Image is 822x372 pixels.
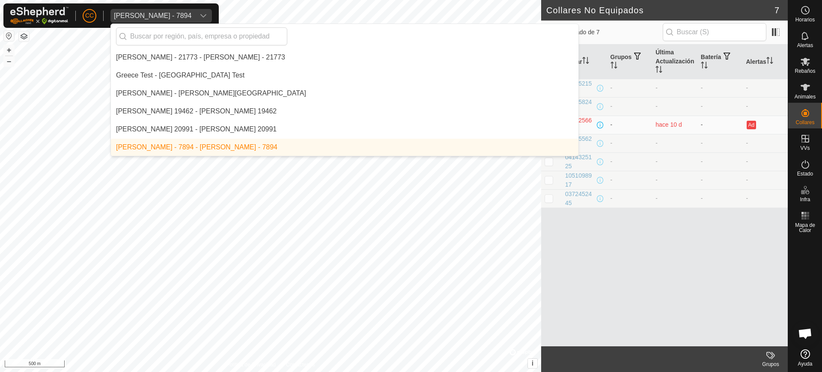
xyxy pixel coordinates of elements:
th: Batería [697,45,743,79]
td: - [742,134,788,152]
span: Horarios [795,17,815,22]
div: 2007582446 [565,98,595,116]
li: GREGORIO HERNANDEZ BLAZQUEZ 19462 [111,103,578,120]
img: Logo Gallagher [10,7,68,24]
span: Ayuda [798,361,813,366]
div: Grupos [753,360,788,368]
li: Alarcia Monja Farm [111,85,578,102]
div: [PERSON_NAME] - [PERSON_NAME][GEOGRAPHIC_DATA] [116,88,306,98]
li: GREGORIO MIGUEL GASPAR TORROBA 20991 [111,121,578,138]
p-sorticon: Activar para ordenar [766,58,773,65]
span: - [655,140,658,146]
span: i [532,360,533,367]
span: VVs [800,146,810,151]
span: 21 sept 2025, 11:33 [655,121,682,128]
div: 2707256644 [565,116,595,134]
button: Ad [747,121,756,129]
div: 0414325125 [565,153,595,171]
span: Collares [795,120,814,125]
td: - [742,97,788,116]
button: – [4,56,14,66]
span: CC [85,11,94,20]
th: Alertas [742,45,788,79]
td: - [742,152,788,171]
td: - [697,189,743,208]
div: [PERSON_NAME] 20991 - [PERSON_NAME] 20991 [116,124,277,134]
span: Infra [800,197,810,202]
a: Política de Privacidad [226,361,276,369]
td: - [607,97,652,116]
p-sorticon: Activar para ordenar [582,58,589,65]
div: Greece Test - [GEOGRAPHIC_DATA] Test [116,70,244,80]
td: - [697,97,743,116]
td: - [607,134,652,152]
input: Buscar (S) [663,23,766,41]
span: Estado [797,171,813,176]
li: Gonzalo Barcala Bugallo - 21773 [111,49,578,66]
p-sorticon: Activar para ordenar [701,63,708,70]
td: - [607,79,652,97]
button: + [4,45,14,55]
td: - [607,189,652,208]
p-sorticon: Activar para ordenar [655,67,662,74]
li: Greece Test [111,67,578,84]
th: Grupos [607,45,652,79]
div: [PERSON_NAME] - 7894 [114,12,191,19]
span: Animales [795,94,816,99]
td: - [697,134,743,152]
td: - [697,116,743,134]
span: 0 seleccionado de 7 [546,28,663,37]
td: - [697,79,743,97]
th: Última Actualización [652,45,697,79]
div: [PERSON_NAME] 19462 - [PERSON_NAME] 19462 [116,106,277,116]
span: Mapa de Calor [790,223,820,233]
span: Rebaños [795,68,815,74]
span: Hector Higueras Tomas - 7894 [110,9,195,23]
div: 2375556200 [565,134,595,152]
td: - [742,79,788,97]
div: [PERSON_NAME] - 21773 - [PERSON_NAME] - 21773 [116,52,285,62]
span: - [655,158,658,165]
input: Buscar por región, país, empresa o propiedad [116,27,287,45]
td: - [742,171,788,189]
span: - [655,84,658,91]
span: Alertas [797,43,813,48]
div: 1051098917 [565,171,595,189]
span: - [655,195,658,202]
td: - [742,189,788,208]
span: - [655,103,658,110]
a: Contáctenos [286,361,315,369]
td: - [607,171,652,189]
th: Collar [562,45,607,79]
td: - [697,152,743,171]
div: 0372452445 [565,190,595,208]
button: i [528,359,537,368]
td: - [607,116,652,134]
div: dropdown trigger [195,9,212,23]
span: - [655,176,658,183]
td: - [697,171,743,189]
button: Restablecer Mapa [4,31,14,41]
span: 7 [774,4,779,17]
h2: Collares No Equipados [546,5,774,15]
a: Ayuda [788,346,822,370]
div: 2102521522 [565,79,595,97]
div: [PERSON_NAME] - 7894 - [PERSON_NAME] - 7894 [116,142,277,152]
div: Chat abierto [792,321,818,346]
li: Hector Higueras Tomas - 7894 [111,139,578,156]
td: - [607,152,652,171]
p-sorticon: Activar para ordenar [611,63,617,70]
button: Capas del Mapa [19,31,29,42]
